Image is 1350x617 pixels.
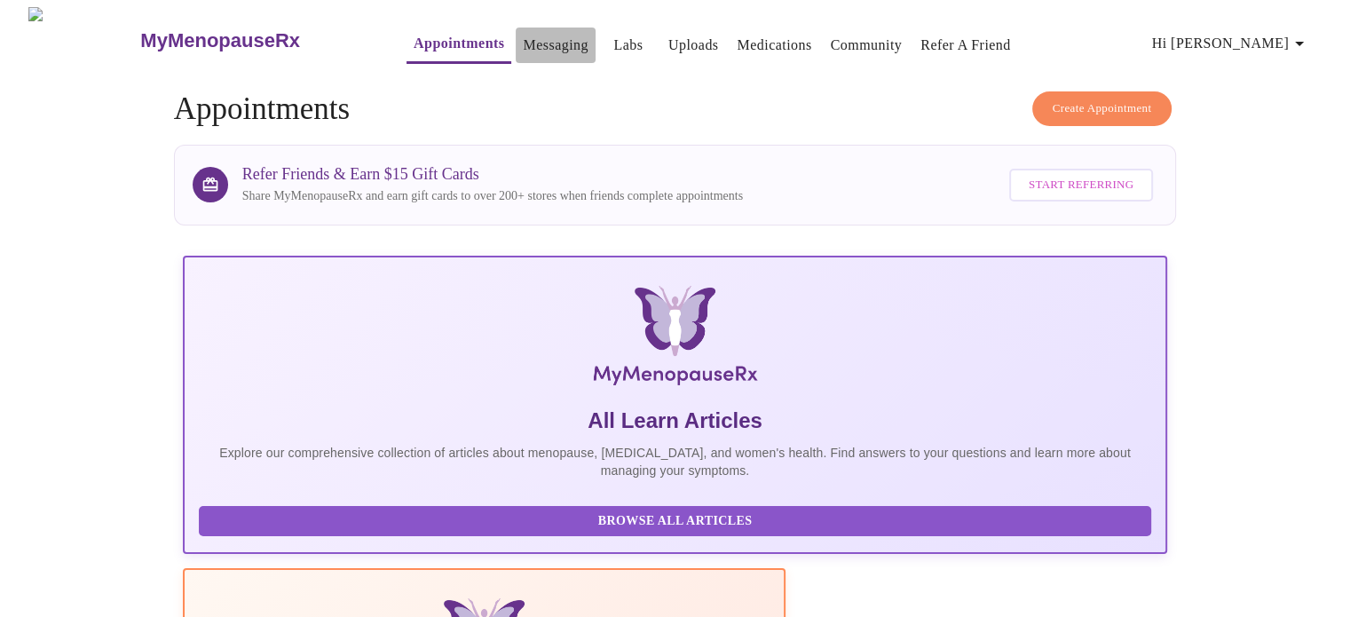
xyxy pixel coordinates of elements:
span: Create Appointment [1053,99,1152,119]
button: Community [824,28,910,63]
a: Start Referring [1005,160,1157,210]
p: Explore our comprehensive collection of articles about menopause, [MEDICAL_DATA], and women's hea... [199,444,1152,479]
a: Community [831,33,903,58]
a: Appointments [414,31,504,56]
button: Uploads [661,28,726,63]
img: MyMenopauseRx Logo [346,286,1003,392]
button: Browse All Articles [199,506,1152,537]
h3: MyMenopauseRx [140,29,300,52]
h5: All Learn Articles [199,407,1152,435]
button: Appointments [407,26,511,64]
span: Start Referring [1029,175,1133,195]
p: Share MyMenopauseRx and earn gift cards to over 200+ stores when friends complete appointments [242,187,743,205]
a: Labs [613,33,643,58]
a: Messaging [523,33,588,58]
button: Hi [PERSON_NAME] [1145,26,1317,61]
button: Refer a Friend [913,28,1018,63]
button: Labs [600,28,657,63]
a: Medications [737,33,811,58]
img: MyMenopauseRx Logo [28,7,138,74]
a: Browse All Articles [199,512,1157,527]
h4: Appointments [174,91,1177,127]
span: Browse All Articles [217,510,1134,533]
a: Uploads [668,33,719,58]
h3: Refer Friends & Earn $15 Gift Cards [242,165,743,184]
a: MyMenopauseRx [138,10,371,72]
button: Start Referring [1009,169,1153,202]
button: Medications [730,28,818,63]
button: Create Appointment [1032,91,1172,126]
span: Hi [PERSON_NAME] [1152,31,1310,56]
a: Refer a Friend [920,33,1011,58]
button: Messaging [516,28,595,63]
